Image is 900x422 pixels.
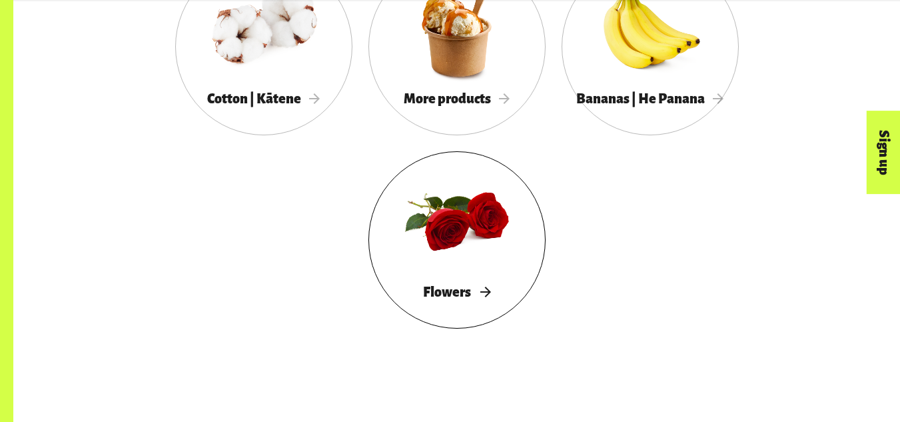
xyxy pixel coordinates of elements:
[404,91,510,106] span: More products
[576,91,724,106] span: Bananas | He Panana
[207,91,320,106] span: Cotton | Kātene
[423,285,490,299] span: Flowers
[368,151,546,329] a: Flowers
